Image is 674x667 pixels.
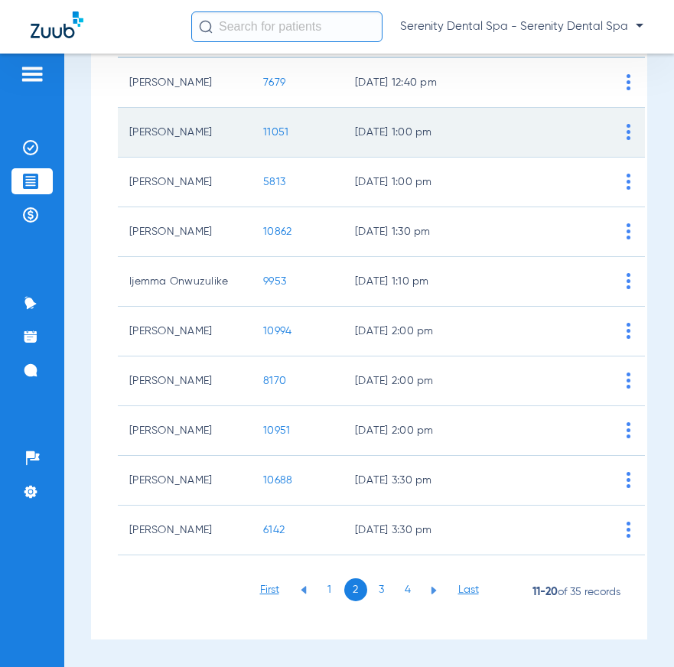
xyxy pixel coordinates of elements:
span: 8170 [263,376,286,386]
span: 5813 [263,177,285,187]
li: First [260,582,279,597]
span: 10862 [263,226,291,237]
span: 6142 [263,525,285,535]
img: hamburger-icon [20,65,44,83]
span: Serenity Dental Spa - Serenity Dental Spa [400,19,643,34]
td: [PERSON_NAME] [118,307,252,356]
img: arrow-left-blue.svg [301,586,307,594]
span: [DATE] 3:30 pm [355,522,485,538]
li: 2 [344,578,367,601]
td: [PERSON_NAME] [118,356,252,406]
td: [PERSON_NAME] [118,406,252,456]
span: [DATE] 12:40 pm [355,75,485,90]
td: Ijemma Onwuzulike [118,257,252,307]
img: group-vertical.svg [627,472,630,488]
img: group-vertical.svg [627,174,630,190]
span: 7679 [263,77,285,88]
li: 3 [370,578,393,601]
img: group-vertical.svg [627,422,630,438]
img: group-vertical.svg [627,522,630,538]
span: [DATE] 1:00 pm [355,125,485,140]
span: 10688 [263,475,292,486]
img: Search Icon [199,20,213,34]
li: 1 [318,578,341,601]
img: group-vertical.svg [627,124,630,140]
img: group-vertical.svg [627,323,630,339]
img: group-vertical.svg [627,74,630,90]
span: [DATE] 1:00 pm [355,174,485,190]
span: [DATE] 1:10 pm [355,274,485,289]
span: [DATE] 2:00 pm [355,373,485,389]
span: 10951 [263,425,290,436]
td: [PERSON_NAME] [118,58,252,108]
img: group-vertical.svg [627,373,630,389]
span: [DATE] 2:00 pm [355,423,485,438]
td: [PERSON_NAME] [118,158,252,207]
img: arrow-right-blue.svg [431,587,437,594]
span: 10994 [263,326,291,337]
li: 4 [396,578,419,601]
input: Search for patients [191,11,383,42]
span: 11051 [263,127,288,138]
td: [PERSON_NAME] [118,108,252,158]
td: [PERSON_NAME] [118,506,252,555]
td: [PERSON_NAME] [118,207,252,257]
li: Last [458,582,479,597]
img: group-vertical.svg [627,223,630,239]
b: 11-20 [532,587,558,597]
img: group-vertical.svg [627,273,630,289]
span: of 35 records [532,578,620,606]
span: [DATE] 3:30 pm [355,473,485,488]
img: Zuub Logo [31,11,83,38]
td: [PERSON_NAME] [118,456,252,506]
span: [DATE] 2:00 pm [355,324,485,339]
span: 9953 [263,276,286,287]
span: [DATE] 1:30 pm [355,224,485,239]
